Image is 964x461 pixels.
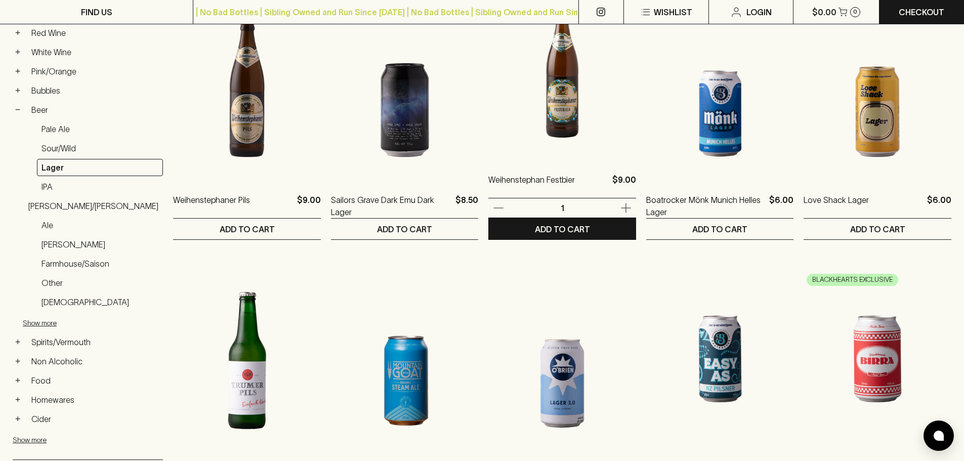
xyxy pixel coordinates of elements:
a: Homewares [27,391,163,408]
img: Boatrocker Easy As NZ Pilsner 375ml (can) [646,270,794,447]
a: Sailors Grave Dark Emu Dark Lager [331,194,452,218]
button: Show more [23,313,155,333]
button: ADD TO CART [173,219,321,239]
a: Farmhouse/Saison [37,255,163,272]
p: Wishlist [654,6,692,18]
a: IPA [37,178,163,195]
a: Red Wine [27,24,163,41]
p: ADD TO CART [377,223,432,235]
p: 0 [853,9,857,15]
img: O'Brien Premium Gluten-Free Lager [488,270,636,447]
img: bubble-icon [934,431,944,441]
a: Love Shack Lager [804,194,869,218]
button: + [13,375,23,386]
a: Spirits/Vermouth [27,333,163,351]
p: Login [746,6,772,18]
p: $9.00 [297,194,321,218]
a: Weihenstephaner Pils [173,194,250,218]
button: + [13,66,23,76]
a: Pale Ale [37,120,163,138]
p: $0.00 [812,6,836,18]
button: ADD TO CART [488,219,636,239]
button: ADD TO CART [646,219,794,239]
img: Trumer Pils [173,270,321,447]
a: Pink/Orange [27,63,163,80]
button: + [13,337,23,347]
img: Weihenstephaner Pils [173,2,321,179]
p: ADD TO CART [220,223,275,235]
p: $9.00 [612,174,636,198]
a: Other [37,274,163,291]
a: [DEMOGRAPHIC_DATA] [37,294,163,311]
button: ADD TO CART [331,219,479,239]
button: + [13,356,23,366]
p: $8.50 [455,194,478,218]
img: Sailors Grave Dark Emu Dark Lager [331,2,479,179]
p: $6.00 [769,194,793,218]
a: Bubbles [27,82,163,99]
a: [PERSON_NAME] [37,236,163,253]
p: ADD TO CART [535,223,590,235]
p: FIND US [81,6,112,18]
a: Ale [37,217,163,234]
a: Boatrocker Mönk Munich Helles Lager [646,194,766,218]
p: $6.00 [927,194,951,218]
button: + [13,86,23,96]
a: Cider [27,410,163,428]
button: + [13,395,23,405]
p: ADD TO CART [692,223,747,235]
button: ADD TO CART [804,219,951,239]
button: Show more [13,430,145,450]
a: Weihenstephan Festbier [488,174,575,198]
img: Love Shack Lager [804,2,951,179]
img: Boatrocker Mönk Munich Helles Lager [646,2,794,179]
button: + [13,414,23,424]
img: Mountain Goat Organic Steam Ale [331,270,479,447]
a: Non Alcoholic [27,353,163,370]
p: ADD TO CART [850,223,905,235]
a: [PERSON_NAME]/[PERSON_NAME] [24,197,163,215]
img: Blackhearts Birra Italian Lager [804,270,951,447]
a: Food [27,372,163,389]
button: + [13,47,23,57]
p: 1 [550,202,574,214]
a: Beer [27,101,163,118]
a: Sour/Wild [37,140,163,157]
button: − [13,105,23,115]
a: Lager [37,159,163,176]
p: Checkout [899,6,944,18]
button: + [13,28,23,38]
a: White Wine [27,44,163,61]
